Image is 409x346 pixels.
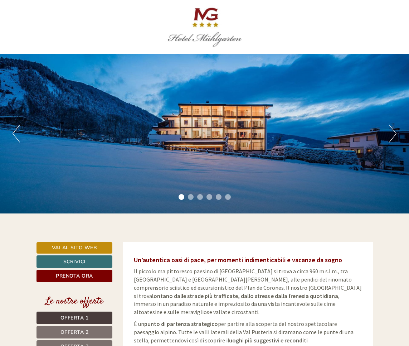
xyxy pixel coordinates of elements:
[60,329,89,336] span: Offerta 2
[36,255,113,268] a: Scrivici
[134,256,342,264] span: Un’autentica oasi di pace, per momenti indimenticabili e vacanze da sogno
[389,125,396,143] button: Next
[36,270,113,282] a: Prenota ora
[144,320,218,327] strong: punto di partenza strategico
[60,314,89,321] span: Offerta 1
[134,268,362,316] span: Il piccolo ma pittoresco paesino di [GEOGRAPHIC_DATA] si trova a circa 960 m s.l.m., tra [GEOGRAP...
[13,125,20,143] button: Previous
[36,295,113,308] div: Le nostre offerte
[152,292,338,299] strong: lontano dalle strade più trafficate, dallo stress e dalla frenesia quotidiana
[36,242,113,254] a: Vai al sito web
